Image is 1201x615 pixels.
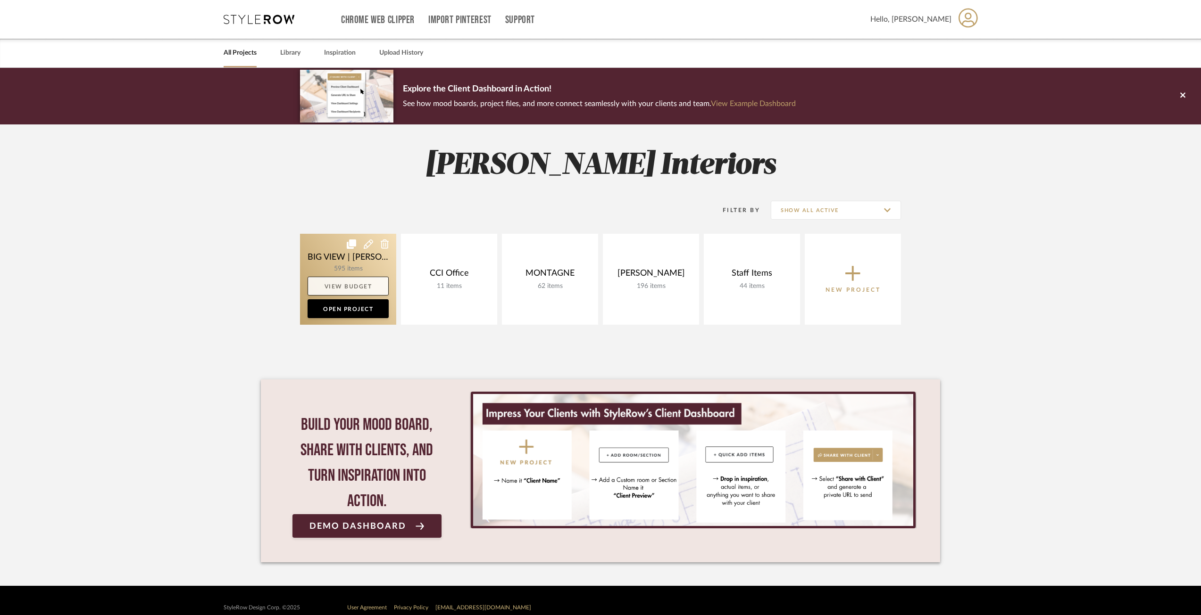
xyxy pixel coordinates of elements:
[224,47,257,59] a: All Projects
[505,16,535,24] a: Support
[224,604,300,611] div: StyleRow Design Corp. ©2025
[394,605,428,610] a: Privacy Policy
[805,234,901,325] button: New Project
[300,70,393,122] img: d5d033c5-7b12-40c2-a960-1ecee1989c38.png
[509,282,591,290] div: 62 items
[308,299,389,318] a: Open Project
[509,268,591,282] div: MONTAGNE
[409,268,490,282] div: CCI Office
[403,82,796,97] p: Explore the Client Dashboard in Action!
[711,268,792,282] div: Staff Items
[341,16,415,24] a: Chrome Web Clipper
[379,47,423,59] a: Upload History
[710,205,760,215] div: Filter By
[280,47,300,59] a: Library
[473,394,913,526] img: StyleRow_Client_Dashboard_Banner__1_.png
[826,285,881,295] p: New Project
[403,97,796,110] p: See how mood boards, project files, and more connect seamlessly with your clients and team.
[610,268,692,282] div: [PERSON_NAME]
[308,277,389,295] a: View Budget
[324,47,356,59] a: Inspiration
[711,100,796,107] a: View Example Dashboard
[409,282,490,290] div: 11 items
[435,605,531,610] a: [EMAIL_ADDRESS][DOMAIN_NAME]
[292,412,442,514] div: Build your mood board, share with clients, and turn inspiration into action.
[610,282,692,290] div: 196 items
[261,148,940,183] h2: [PERSON_NAME] Interiors
[309,522,406,531] span: Demo Dashboard
[428,16,492,24] a: Import Pinterest
[470,392,917,528] div: 0
[292,514,442,538] a: Demo Dashboard
[347,605,387,610] a: User Agreement
[711,282,792,290] div: 44 items
[870,14,951,25] span: Hello, [PERSON_NAME]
